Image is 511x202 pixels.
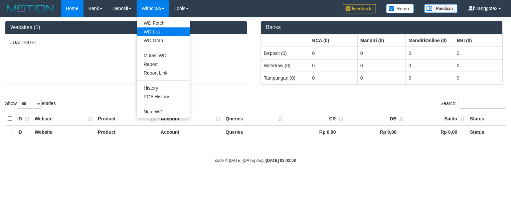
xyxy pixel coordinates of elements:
th: Rp 0,00 [346,125,407,138]
th: Group: activate to sort column ascending [261,34,309,47]
a: Report [137,60,190,69]
td: Withdraw (0) [261,59,309,72]
th: Group: activate to sort column ascending [357,34,405,47]
td: 0 [406,72,454,84]
th: Product [95,125,158,138]
td: 0 [357,59,405,72]
th: Rp 0,00 [406,125,467,138]
label: Show entries [5,99,56,109]
th: ID [15,125,32,138]
a: Mutasi WD [137,51,190,60]
th: Group: activate to sort column ascending [454,34,502,47]
th: Queries [223,125,285,138]
th: DB [346,112,407,125]
td: 0 [454,47,502,60]
input: Search: [459,99,506,109]
th: Status [467,112,506,125]
th: Account [158,112,223,125]
a: History [137,84,190,92]
th: Product [95,112,158,125]
th: CR [285,112,346,125]
a: WD Fetch [137,19,190,27]
th: Group: activate to sort column ascending [309,34,357,47]
img: Button%20Memo.svg [386,4,414,13]
select: Showentries [17,99,42,109]
a: WD Grab [137,36,190,45]
h3: Websites (1) [10,24,242,30]
img: MOTION_logo.png [5,3,56,13]
p: JUALTOGEL [10,39,242,46]
strong: [DATE] 02:42:08 [266,158,296,163]
th: Group: activate to sort column ascending [406,34,454,47]
th: Website [32,125,95,138]
td: 0 [454,72,502,84]
td: 0 [406,47,454,60]
th: Status [467,125,506,138]
td: 0 [357,47,405,60]
a: Report Link [137,69,190,77]
td: Deposit (0) [261,47,309,60]
th: Queries [223,112,285,125]
th: Rp 0,00 [285,125,346,138]
td: 0 [309,72,357,84]
td: Tampungan (0) [261,72,309,84]
a: Note WD [137,107,190,116]
label: Search: [441,99,506,109]
td: 0 [406,59,454,72]
td: 0 [309,47,357,60]
th: Website [32,112,95,125]
td: 0 [357,72,405,84]
th: Account [158,125,223,138]
td: 0 [454,59,502,72]
a: PGA History [137,92,190,101]
th: ID [15,112,32,125]
img: Feedback.jpg [343,4,376,13]
td: 0 [309,59,357,72]
h3: Banks [266,24,497,30]
img: panduan.png [424,4,458,13]
th: Saldo [406,112,467,125]
small: code © [DATE]-[DATE] dwg | [215,158,296,163]
a: WD List [137,27,190,36]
